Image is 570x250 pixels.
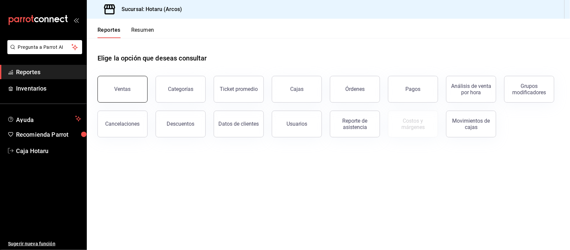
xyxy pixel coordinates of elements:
span: Recomienda Parrot [16,130,81,139]
div: Ventas [115,86,131,92]
button: Grupos modificadores [504,76,554,103]
div: Análisis de venta por hora [450,83,492,96]
button: Reportes [98,27,121,38]
button: Resumen [131,27,154,38]
button: Ventas [98,76,148,103]
button: open_drawer_menu [73,17,79,23]
div: Reporte de asistencia [334,118,376,130]
button: Descuentos [156,111,206,137]
div: Usuarios [287,121,307,127]
div: Grupos modificadores [509,83,550,96]
button: Pagos [388,76,438,103]
span: Ayuda [16,115,72,123]
span: Reportes [16,68,81,77]
button: Contrata inventarios para ver este reporte [388,111,438,137]
div: Movimientos de cajas [450,118,492,130]
span: Caja Hotaru [16,146,81,155]
div: Categorías [168,86,193,92]
button: Movimientos de cajas [446,111,496,137]
div: Ticket promedio [220,86,258,92]
h1: Elige la opción que deseas consultar [98,53,207,63]
button: Ticket promedio [214,76,264,103]
div: navigation tabs [98,27,154,38]
button: Pregunta a Parrot AI [7,40,82,54]
span: Pregunta a Parrot AI [18,44,72,51]
button: Categorías [156,76,206,103]
a: Pregunta a Parrot AI [5,48,82,55]
div: Descuentos [167,121,195,127]
button: Usuarios [272,111,322,137]
button: Cajas [272,76,322,103]
div: Cancelaciones [106,121,140,127]
div: Costos y márgenes [392,118,434,130]
div: Pagos [406,86,421,92]
div: Órdenes [345,86,365,92]
button: Reporte de asistencia [330,111,380,137]
div: Cajas [290,86,304,92]
button: Datos de clientes [214,111,264,137]
h3: Sucursal: Hotaru (Arcos) [116,5,182,13]
div: Datos de clientes [219,121,259,127]
span: Sugerir nueva función [8,240,81,247]
button: Cancelaciones [98,111,148,137]
button: Órdenes [330,76,380,103]
span: Inventarios [16,84,81,93]
button: Análisis de venta por hora [446,76,496,103]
